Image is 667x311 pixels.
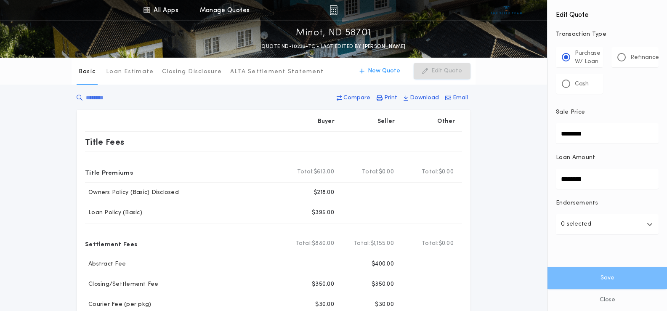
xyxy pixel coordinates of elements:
p: $400.00 [372,260,394,268]
p: Print [384,94,397,102]
img: vs-icon [491,6,522,14]
p: $395.00 [312,209,334,217]
b: Total: [297,168,314,176]
p: Basic [79,68,96,76]
p: Refinance [630,53,659,62]
h4: Edit Quote [556,5,659,20]
p: $30.00 [315,300,334,309]
span: $0.00 [379,168,394,176]
p: Closing Disclosure [162,68,222,76]
p: $350.00 [372,280,394,289]
p: Title Premiums [85,165,133,179]
p: ALTA Settlement Statement [230,68,324,76]
p: Title Fees [85,135,125,149]
span: $0.00 [438,239,454,248]
p: Closing/Settlement Fee [85,280,159,289]
p: $350.00 [312,280,334,289]
p: Purchase W/ Loan [575,49,601,66]
button: Save [547,267,667,289]
button: 0 selected [556,214,659,234]
input: Loan Amount [556,169,659,189]
p: Compare [343,94,370,102]
img: img [330,5,337,15]
input: Sale Price [556,123,659,144]
p: Loan Estimate [106,68,154,76]
p: Endorsements [556,199,659,207]
p: Loan Policy (Basic) [85,209,142,217]
p: Cash [575,80,589,88]
button: Compare [334,90,373,106]
p: Owners Policy (Basic) Disclosed [85,189,179,197]
p: Email [453,94,468,102]
p: Other [438,117,455,126]
p: Settlement Fees [85,237,137,250]
button: Edit Quote [414,63,470,79]
button: Download [401,90,441,106]
b: Total: [362,168,379,176]
b: Total: [295,239,312,248]
p: New Quote [368,67,400,75]
p: 0 selected [561,219,591,229]
p: Minot, ND 58701 [296,27,371,40]
span: $613.00 [314,168,334,176]
b: Total: [422,168,438,176]
button: Email [443,90,470,106]
b: Total: [353,239,370,248]
p: Seller [377,117,395,126]
p: Transaction Type [556,30,659,39]
p: Sale Price [556,108,585,117]
p: Download [410,94,439,102]
span: $0.00 [438,168,454,176]
p: Abstract Fee [85,260,126,268]
button: Close [547,289,667,311]
span: $1,155.00 [370,239,394,248]
p: $30.00 [375,300,394,309]
p: $218.00 [314,189,334,197]
p: QUOTE ND-10233-TC - LAST EDITED BY [PERSON_NAME] [261,43,405,51]
b: Total: [422,239,438,248]
p: Courier Fee (per pkg) [85,300,151,309]
p: Loan Amount [556,154,595,162]
button: Print [374,90,400,106]
span: $880.00 [312,239,334,248]
button: New Quote [351,63,409,79]
p: Edit Quote [431,67,462,75]
p: Buyer [318,117,335,126]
